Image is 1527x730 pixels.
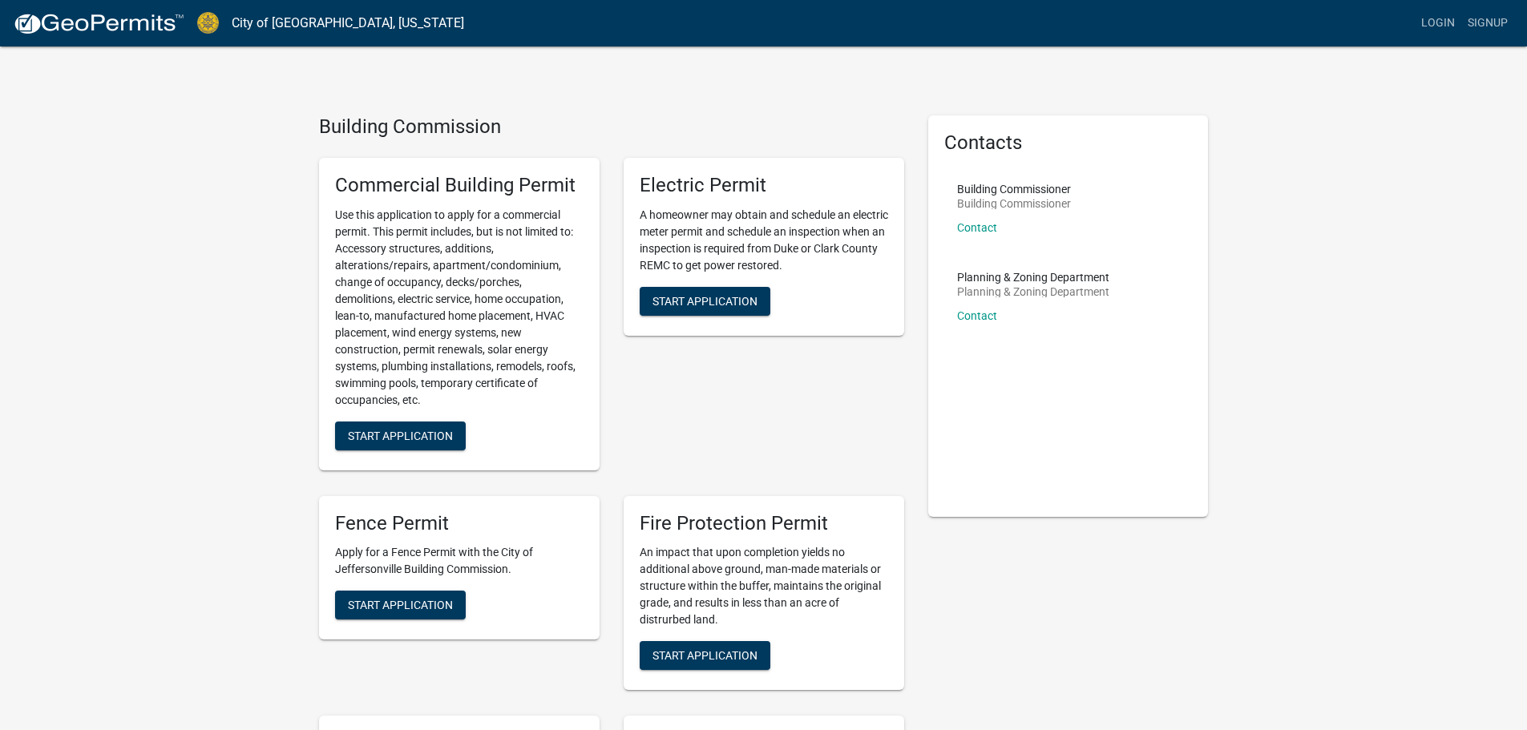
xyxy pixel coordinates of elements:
[640,207,888,274] p: A homeowner may obtain and schedule an electric meter permit and schedule an inspection when an i...
[1415,8,1461,38] a: Login
[335,421,466,450] button: Start Application
[652,649,757,662] span: Start Application
[640,174,888,197] h5: Electric Permit
[957,309,997,322] a: Contact
[197,12,219,34] img: City of Jeffersonville, Indiana
[957,286,1109,297] p: Planning & Zoning Department
[232,10,464,37] a: City of [GEOGRAPHIC_DATA], [US_STATE]
[348,429,453,442] span: Start Application
[957,272,1109,283] p: Planning & Zoning Department
[348,599,453,611] span: Start Application
[319,115,904,139] h4: Building Commission
[957,184,1071,195] p: Building Commissioner
[640,641,770,670] button: Start Application
[640,287,770,316] button: Start Application
[944,131,1193,155] h5: Contacts
[957,221,997,234] a: Contact
[640,544,888,628] p: An impact that upon completion yields no additional above ground, man-made materials or structure...
[1461,8,1514,38] a: Signup
[335,544,584,578] p: Apply for a Fence Permit with the City of Jeffersonville Building Commission.
[335,512,584,535] h5: Fence Permit
[335,174,584,197] h5: Commercial Building Permit
[640,512,888,535] h5: Fire Protection Permit
[652,294,757,307] span: Start Application
[957,198,1071,209] p: Building Commissioner
[335,591,466,619] button: Start Application
[335,207,584,409] p: Use this application to apply for a commercial permit. This permit includes, but is not limited t...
